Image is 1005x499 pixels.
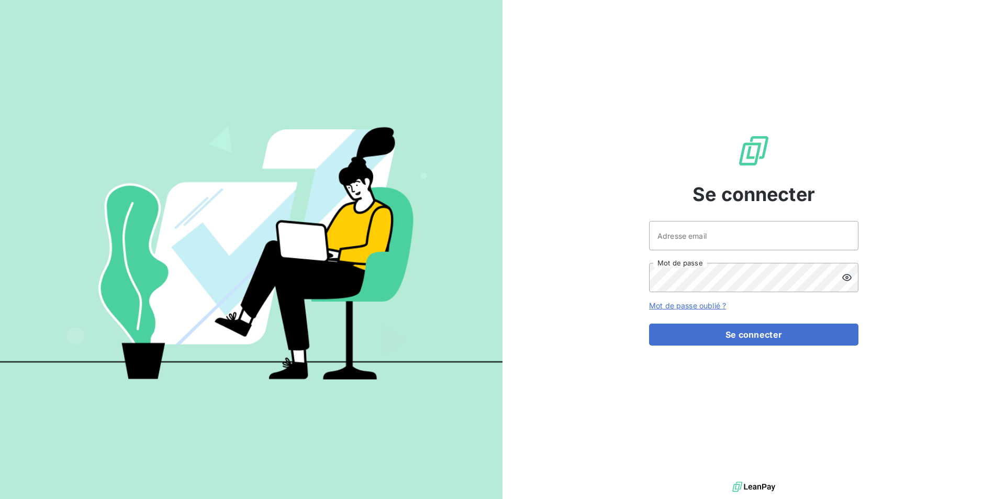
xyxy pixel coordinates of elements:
[737,134,770,168] img: Logo LeanPay
[732,479,775,495] img: logo
[693,180,815,208] span: Se connecter
[649,324,858,346] button: Se connecter
[649,301,726,310] a: Mot de passe oublié ?
[649,221,858,250] input: placeholder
